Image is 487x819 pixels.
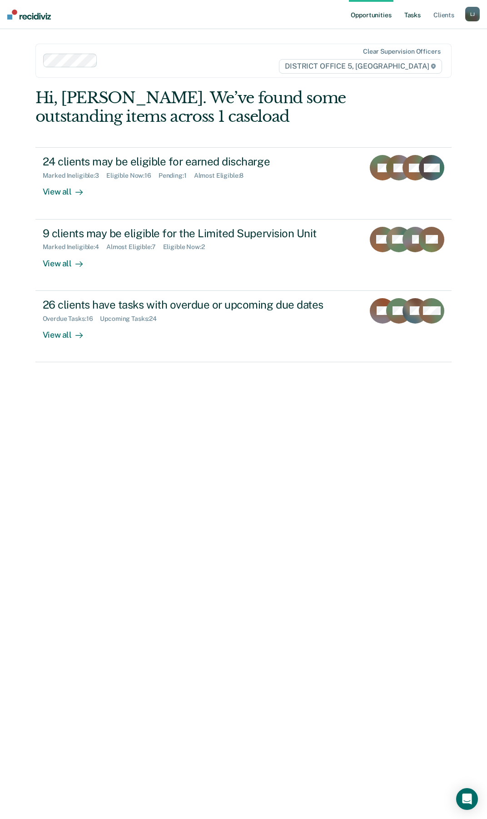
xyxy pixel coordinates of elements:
[106,243,163,251] div: Almost Eligible : 7
[465,7,480,21] button: LJ
[43,243,106,251] div: Marked Ineligible : 4
[100,315,164,323] div: Upcoming Tasks : 24
[43,227,358,240] div: 9 clients may be eligible for the Limited Supervision Unit
[43,251,94,269] div: View all
[456,788,478,810] div: Open Intercom Messenger
[279,59,442,74] span: DISTRICT OFFICE 5, [GEOGRAPHIC_DATA]
[43,315,100,323] div: Overdue Tasks : 16
[43,172,106,180] div: Marked Ineligible : 3
[159,172,194,180] div: Pending : 1
[35,89,368,126] div: Hi, [PERSON_NAME]. We’ve found some outstanding items across 1 caseload
[35,291,452,362] a: 26 clients have tasks with overdue or upcoming due datesOverdue Tasks:16Upcoming Tasks:24View all
[163,243,212,251] div: Eligible Now : 2
[106,172,159,180] div: Eligible Now : 16
[363,48,440,55] div: Clear supervision officers
[465,7,480,21] div: L J
[35,220,452,291] a: 9 clients may be eligible for the Limited Supervision UnitMarked Ineligible:4Almost Eligible:7Eli...
[35,147,452,219] a: 24 clients may be eligible for earned dischargeMarked Ineligible:3Eligible Now:16Pending:1Almost ...
[43,322,94,340] div: View all
[43,180,94,197] div: View all
[194,172,251,180] div: Almost Eligible : 8
[7,10,51,20] img: Recidiviz
[43,155,358,168] div: 24 clients may be eligible for earned discharge
[43,298,358,311] div: 26 clients have tasks with overdue or upcoming due dates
